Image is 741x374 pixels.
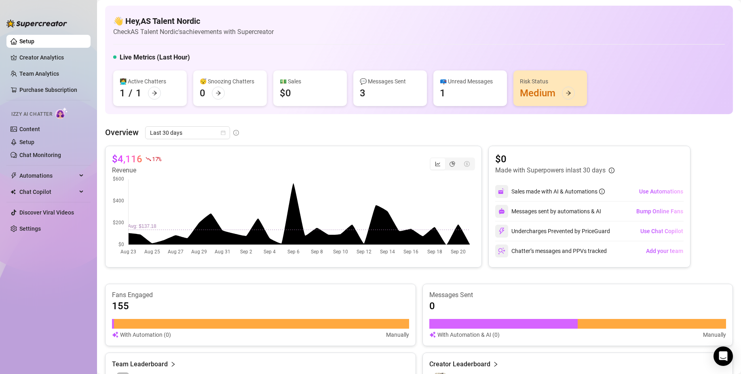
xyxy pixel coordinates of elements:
article: Revenue [112,166,161,175]
article: Check AS Talent Nordic's achievements with Supercreator [113,27,274,37]
div: Risk Status [520,77,581,86]
div: 💬 Messages Sent [360,77,420,86]
div: 💵 Sales [280,77,340,86]
img: svg%3e [429,330,436,339]
span: fall [146,156,151,162]
div: 👩‍💻 Active Chatters [120,77,180,86]
article: Made with Superpowers in last 30 days [495,166,606,175]
img: logo-BBDzfeDw.svg [6,19,67,28]
h4: 👋 Hey, AS Talent Nordic [113,15,274,27]
div: 1 [440,87,445,100]
img: svg%3e [498,227,505,235]
a: Purchase Subscription [19,83,84,96]
a: Chat Monitoring [19,152,61,158]
div: Sales made with AI & Automations [511,187,605,196]
div: 1 [120,87,125,100]
a: Setup [19,139,34,145]
div: 1 [136,87,141,100]
span: pie-chart [450,161,455,167]
div: 3 [360,87,365,100]
span: info-circle [609,168,614,173]
span: info-circle [599,189,605,194]
button: Use Chat Copilot [640,225,684,238]
article: With Automation (0) [120,330,171,339]
div: Messages sent by automations & AI [495,205,601,218]
span: 17 % [152,155,161,163]
span: Automations [19,169,77,182]
div: 0 [200,87,205,100]
img: svg%3e [498,208,505,215]
span: thunderbolt [11,172,17,179]
button: Add your team [646,244,684,257]
img: Chat Copilot [11,189,16,195]
span: right [170,359,176,369]
span: Last 30 days [150,127,225,139]
span: line-chart [435,161,441,167]
div: Open Intercom Messenger [714,346,733,366]
a: Creator Analytics [19,51,84,64]
a: Setup [19,38,34,45]
article: $4,116 [112,153,142,166]
article: With Automation & AI (0) [437,330,500,339]
a: Settings [19,225,41,232]
span: Izzy AI Chatter [11,110,52,118]
img: AI Chatter [55,107,68,119]
div: 😴 Snoozing Chatters [200,77,260,86]
article: Manually [386,330,409,339]
span: calendar [221,130,226,135]
article: Messages Sent [429,291,726,300]
div: $0 [280,87,291,100]
span: Use Automations [639,188,683,195]
article: 155 [112,300,129,312]
span: right [493,359,498,369]
article: $0 [495,153,614,166]
span: dollar-circle [464,161,470,167]
h5: Live Metrics (Last Hour) [120,53,190,62]
article: Creator Leaderboard [429,359,490,369]
span: Chat Copilot [19,185,77,198]
button: Bump Online Fans [636,205,684,218]
div: 📪 Unread Messages [440,77,500,86]
span: Use Chat Copilot [640,228,683,234]
article: 0 [429,300,435,312]
img: svg%3e [498,247,505,255]
a: Team Analytics [19,70,59,77]
span: Bump Online Fans [636,208,683,215]
div: Chatter’s messages and PPVs tracked [495,244,607,257]
a: Discover Viral Videos [19,209,74,216]
article: Fans Engaged [112,291,409,300]
span: arrow-right [566,90,571,96]
article: Manually [703,330,726,339]
span: info-circle [233,130,239,136]
div: segmented control [430,157,475,170]
article: Overview [105,126,139,138]
img: svg%3e [498,188,505,195]
span: arrow-right [215,90,221,96]
span: arrow-right [152,90,157,96]
button: Use Automations [639,185,684,198]
span: Add your team [646,248,683,254]
img: svg%3e [112,330,118,339]
a: Content [19,126,40,132]
article: Team Leaderboard [112,359,168,369]
div: Undercharges Prevented by PriceGuard [495,225,610,238]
